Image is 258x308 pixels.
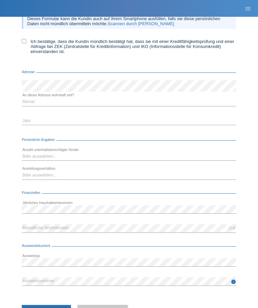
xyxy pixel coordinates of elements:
div: CHF [228,226,236,230]
span: Finanzielles [22,191,42,195]
i: menu [245,5,251,12]
a: menu [241,6,255,10]
label: Ich bestätige, dass die Kundin mündlich bestätigt hat, dass sie mit einer Kreditfähigkeitsprüfung... [22,39,236,54]
a: Scannen durch [PERSON_NAME] [107,21,174,26]
span: Ausweisdokument [22,244,52,248]
span: Persönliche Angaben [22,138,56,142]
i: info [231,279,236,285]
span: Adresse [22,70,36,74]
div: Dieses Formular kann die Kundin auch auf ihrem Smartphone ausfüllen, falls sie diese persönlichen... [22,13,236,29]
a: info [231,281,236,285]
